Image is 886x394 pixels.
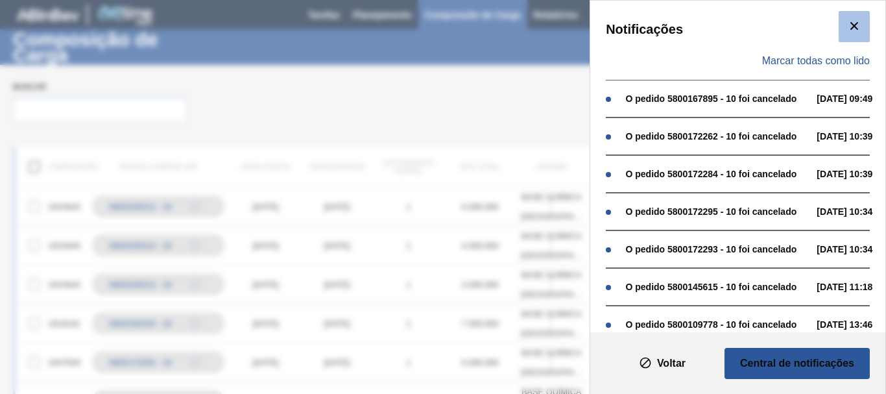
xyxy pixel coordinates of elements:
[625,282,810,292] div: O pedido 5800145615 - 10 foi cancelado
[817,319,883,330] span: [DATE] 13:46
[817,282,883,292] span: [DATE] 11:18
[817,206,883,217] span: [DATE] 10:34
[817,169,883,179] span: [DATE] 10:39
[817,131,883,142] span: [DATE] 10:39
[625,244,810,254] div: O pedido 5800172293 - 10 foi cancelado
[817,244,883,254] span: [DATE] 10:34
[625,206,810,217] div: O pedido 5800172295 - 10 foi cancelado
[625,93,810,104] div: O pedido 5800167895 - 10 foi cancelado
[625,131,810,142] div: O pedido 5800172262 - 10 foi cancelado
[762,55,870,67] span: Marcar todas como lido
[625,169,810,179] div: O pedido 5800172284 - 10 foi cancelado
[625,319,810,330] div: O pedido 5800109778 - 10 foi cancelado
[817,93,883,104] span: [DATE] 09:49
